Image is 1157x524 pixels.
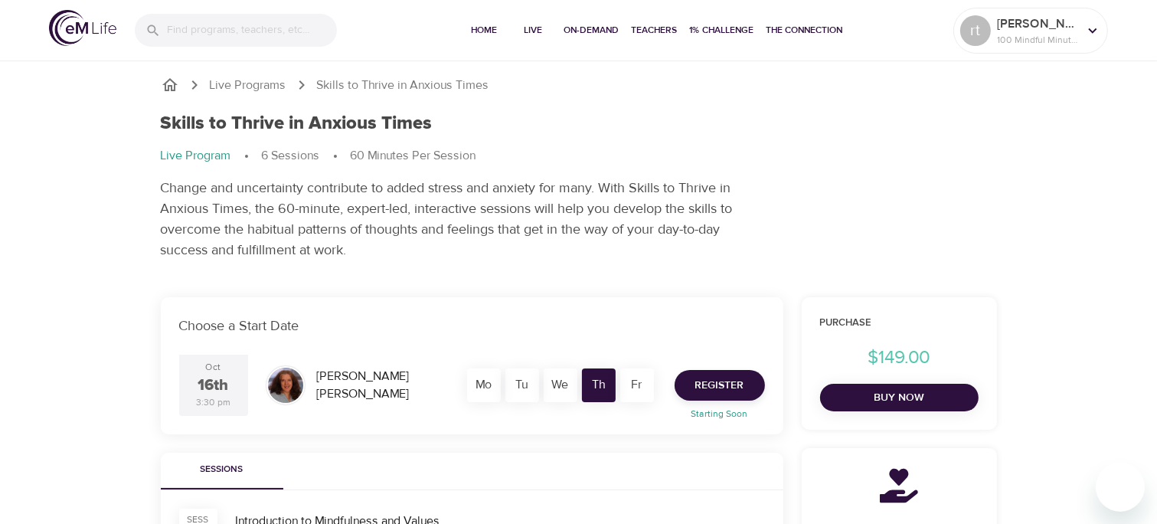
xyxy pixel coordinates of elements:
[206,361,221,374] div: Oct
[161,147,231,165] p: Live Program
[505,368,539,402] div: Tu
[466,22,503,38] span: Home
[196,396,230,409] div: 3:30 pm
[675,370,765,401] button: Register
[161,76,997,94] nav: breadcrumb
[161,178,735,260] p: Change and uncertainty contribute to added stress and anxiety for many. With Skills to Thrive in ...
[564,22,619,38] span: On-Demand
[167,14,337,47] input: Find programs, teachers, etc...
[820,384,979,412] button: Buy Now
[695,376,744,395] span: Register
[997,15,1078,33] p: [PERSON_NAME]
[766,22,843,38] span: The Connection
[467,368,501,402] div: Mo
[351,147,476,165] p: 60 Minutes Per Session
[620,368,654,402] div: Fr
[582,368,616,402] div: Th
[515,22,552,38] span: Live
[820,344,979,372] p: $149.00
[170,462,274,478] span: Sessions
[198,375,229,397] div: 16th
[317,77,489,94] p: Skills to Thrive in Anxious Times
[632,22,678,38] span: Teachers
[49,10,116,46] img: logo
[161,113,433,135] h1: Skills to Thrive in Anxious Times
[262,147,320,165] p: 6 Sessions
[960,15,991,46] div: rt
[1096,463,1145,512] iframe: Button to launch messaging window
[665,407,774,421] p: Starting Soon
[820,316,979,332] h6: Purchase
[690,22,754,38] span: 1% Challenge
[161,147,997,165] nav: breadcrumb
[311,362,453,409] div: [PERSON_NAME] [PERSON_NAME]
[544,368,577,402] div: We
[832,388,966,408] span: Buy Now
[179,316,765,336] p: Choose a Start Date
[997,33,1078,47] p: 100 Mindful Minutes
[210,77,286,94] a: Live Programs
